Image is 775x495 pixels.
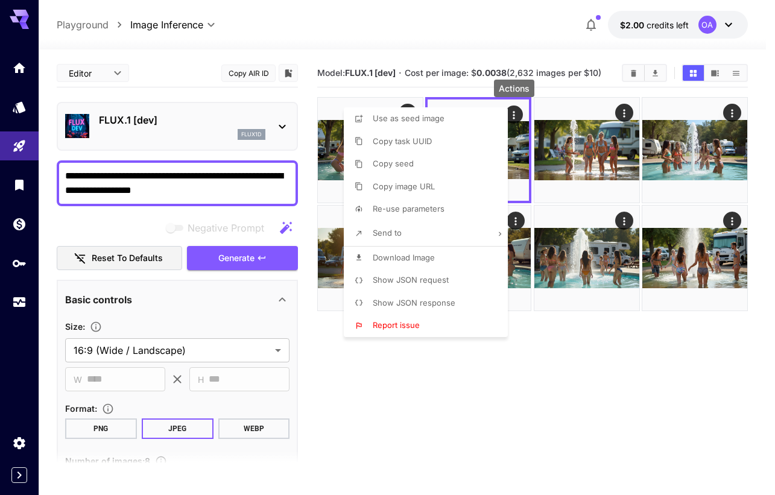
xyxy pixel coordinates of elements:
[373,253,435,262] span: Download Image
[373,228,402,238] span: Send to
[373,298,455,307] span: Show JSON response
[373,320,420,330] span: Report issue
[373,113,444,123] span: Use as seed image
[373,275,449,285] span: Show JSON request
[373,136,432,146] span: Copy task UUID
[373,159,414,168] span: Copy seed
[373,204,444,213] span: Re-use parameters
[373,181,435,191] span: Copy image URL
[494,80,534,97] div: Actions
